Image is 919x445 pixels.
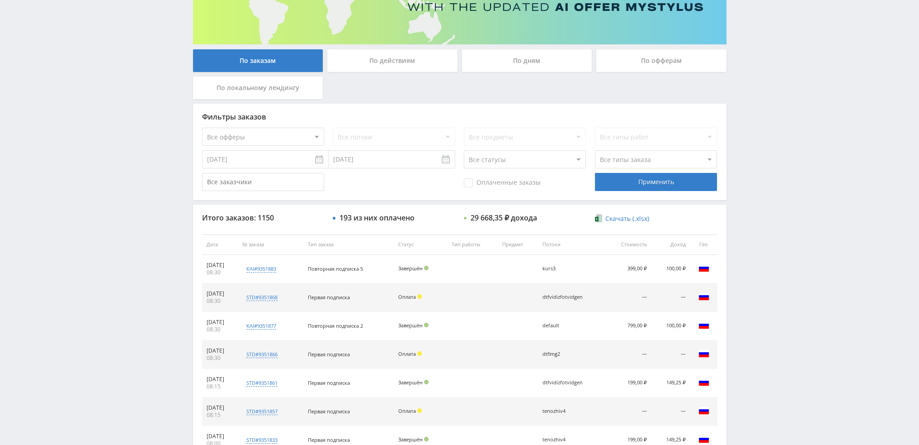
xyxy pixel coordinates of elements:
input: Все заказчики [202,173,324,191]
td: 799,00 ₽ [604,312,651,340]
div: 29 668,35 ₽ дохода [471,214,537,222]
img: rus.png [698,377,709,388]
div: По действиям [327,49,457,72]
span: Оплаченные заказы [464,178,541,187]
div: 193 из них оплачено [339,214,415,222]
div: tenozhiv4 [542,437,583,443]
span: Первая подписка [308,408,350,415]
div: kai#9351877 [246,322,276,330]
td: — [604,397,651,426]
div: 08:30 [207,269,234,276]
div: Применить [595,173,717,191]
td: — [651,283,690,312]
td: — [604,340,651,369]
span: Холд [417,351,422,356]
div: dtfvidizfotvidgen [542,380,583,386]
img: rus.png [698,348,709,359]
th: Тип заказа [303,234,394,255]
th: Гео [690,234,717,255]
div: 08:15 [207,412,234,419]
div: std#9351833 [246,436,278,444]
div: tenozhiv4 [542,408,583,414]
th: Доход [651,234,690,255]
div: 08:30 [207,354,234,362]
div: 08:30 [207,297,234,305]
img: rus.png [698,434,709,445]
span: Первая подписка [308,351,350,358]
span: Первая подписка [308,294,350,301]
td: 100,00 ₽ [651,312,690,340]
td: — [651,397,690,426]
div: std#9351857 [246,408,278,415]
div: 08:15 [207,383,234,390]
div: default [542,323,583,329]
span: Скачать (.xlsx) [605,215,649,222]
span: Подтвержден [424,323,429,327]
div: По офферам [596,49,726,72]
div: По локальному лендингу [193,77,323,99]
div: std#9351868 [246,294,278,301]
div: dtfvidizfotvidgen [542,294,583,300]
div: Итого заказов: 1150 [202,214,324,222]
td: — [651,340,690,369]
td: — [604,283,651,312]
span: Оплата [398,293,416,300]
span: Первая подписка [308,379,350,386]
span: Подтвержден [424,437,429,441]
div: [DATE] [207,433,234,440]
a: Скачать (.xlsx) [595,214,649,223]
div: [DATE] [207,376,234,383]
div: kai#9351883 [246,265,276,273]
img: xlsx [595,214,603,223]
img: rus.png [698,263,709,273]
span: Первая подписка [308,436,350,443]
div: kurs3 [542,266,583,272]
th: Предмет [498,234,538,255]
img: rus.png [698,405,709,416]
div: std#9351866 [246,351,278,358]
img: rus.png [698,320,709,330]
span: Повторная подписка 5 [308,265,363,272]
th: № заказа [238,234,303,255]
span: Завершён [398,265,423,272]
div: [DATE] [207,262,234,269]
div: [DATE] [207,319,234,326]
div: 08:30 [207,326,234,333]
th: Потоки [538,234,604,255]
div: Фильтры заказов [202,113,717,121]
div: dtfimg2 [542,351,583,357]
span: Холд [417,408,422,413]
th: Дата [202,234,238,255]
td: 199,00 ₽ [604,369,651,397]
img: rus.png [698,291,709,302]
span: Завершён [398,322,423,329]
span: Завершён [398,436,423,443]
td: 100,00 ₽ [651,255,690,283]
span: Завершён [398,379,423,386]
div: По дням [462,49,592,72]
div: [DATE] [207,290,234,297]
span: Повторная подписка 2 [308,322,363,329]
span: Холд [417,294,422,299]
div: По заказам [193,49,323,72]
span: Оплата [398,407,416,414]
th: Тип работы [447,234,497,255]
td: 399,00 ₽ [604,255,651,283]
div: std#9351861 [246,379,278,387]
div: [DATE] [207,347,234,354]
span: Оплата [398,350,416,357]
div: [DATE] [207,404,234,412]
th: Стоимость [604,234,651,255]
span: Подтвержден [424,380,429,384]
span: Подтвержден [424,266,429,270]
th: Статус [394,234,447,255]
td: 149,25 ₽ [651,369,690,397]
